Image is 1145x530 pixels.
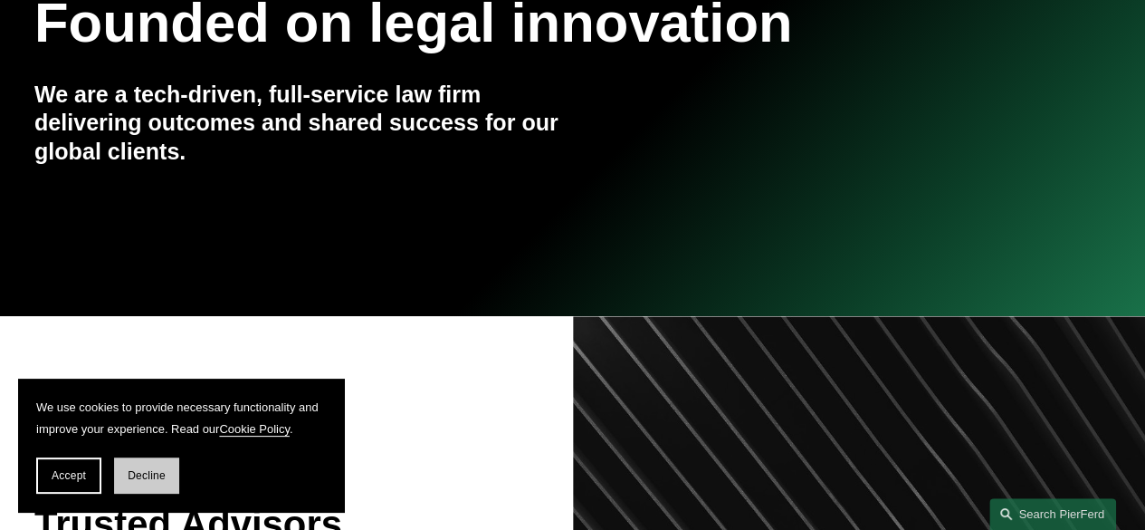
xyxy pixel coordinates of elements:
span: Decline [128,469,166,482]
h4: We are a tech-driven, full-service law firm delivering outcomes and shared success for our global... [34,81,573,168]
button: Accept [36,458,101,494]
a: Cookie Policy [219,422,290,436]
section: Cookie banner [18,379,344,512]
a: Search this site [989,498,1116,530]
span: Accept [52,469,86,482]
p: We use cookies to provide necessary functionality and improve your experience. Read our . [36,397,326,439]
button: Decline [114,458,179,494]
